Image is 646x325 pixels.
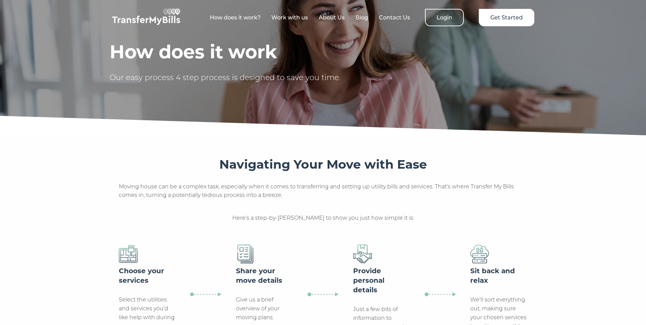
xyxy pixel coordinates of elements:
[190,292,221,297] img: process-arrow.svg
[470,266,527,285] h5: Sit back and relax
[479,9,534,26] a: Get Started
[236,266,293,285] h5: Share your move details
[379,14,410,21] a: Contact Us
[112,9,180,25] img: TransferMyBills.com - Helping ease the stress of moving
[425,9,464,26] a: Login
[319,14,345,21] a: About Us
[119,245,138,263] img: address.png
[308,292,339,297] img: process-arrow.svg
[425,292,456,297] img: process-arrow.svg
[236,245,255,263] img: details.png
[470,245,489,263] img: transfer.png
[219,157,427,172] h3: Navigating Your Move with Ease
[271,14,308,21] a: Work with us
[236,295,293,322] p: Give us a brief overview of your moving plans.
[110,41,373,62] h1: How does it work
[353,266,410,295] h5: Provide personal details
[119,266,176,285] h5: Choose your services
[356,14,368,21] a: Blog
[210,14,261,21] a: How does it work?
[119,182,527,200] p: Moving house can be a complex task, especially when it comes to transferring and setting up utili...
[232,214,414,222] p: Here’s a step-by-[PERSON_NAME] to show you just how simple it is:
[110,73,373,83] p: Our easy process 4 step process is designed to save you time.
[353,245,372,263] img: suppliers.png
